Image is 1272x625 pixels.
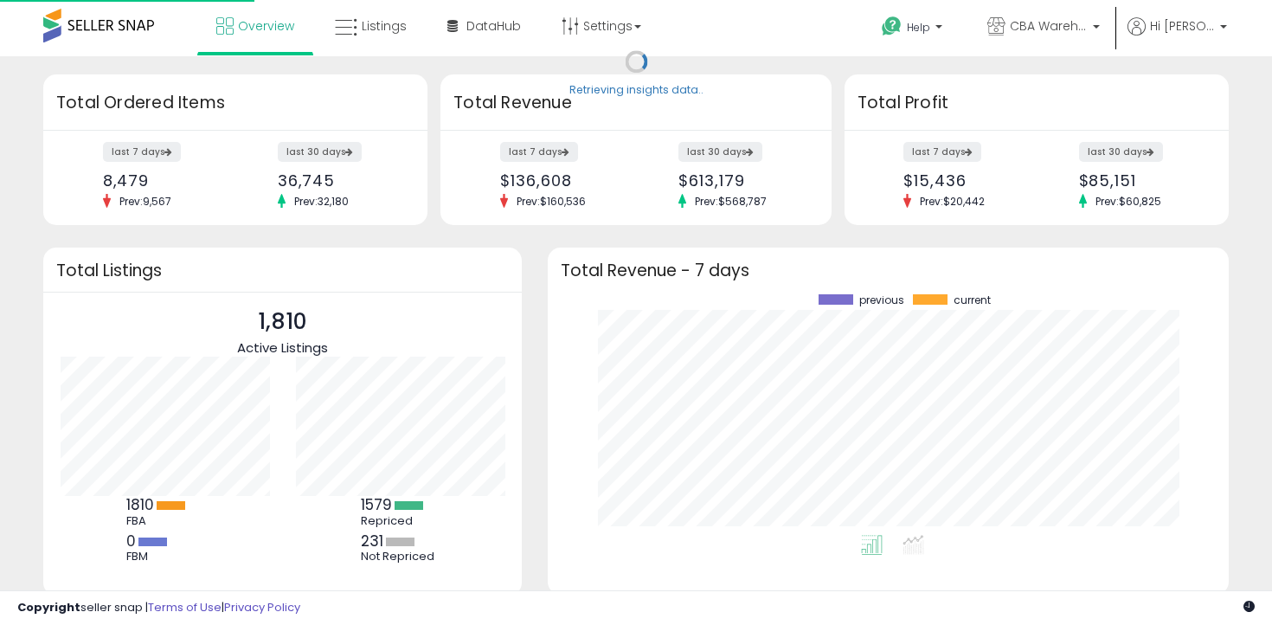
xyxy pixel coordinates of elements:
[362,17,407,35] span: Listings
[126,531,136,551] b: 0
[954,294,991,306] span: current
[361,494,392,515] b: 1579
[111,194,180,209] span: Prev: 9,567
[361,514,439,528] div: Repriced
[1079,142,1163,162] label: last 30 days
[500,171,623,190] div: $136,608
[286,194,357,209] span: Prev: 32,180
[868,3,960,56] a: Help
[278,142,362,162] label: last 30 days
[881,16,903,37] i: Get Help
[466,17,521,35] span: DataHub
[148,599,222,615] a: Terms of Use
[56,264,509,277] h3: Total Listings
[56,91,414,115] h3: Total Ordered Items
[126,514,204,528] div: FBA
[103,142,181,162] label: last 7 days
[1010,17,1088,35] span: CBA Warehouses
[678,171,801,190] div: $613,179
[103,171,222,190] div: 8,479
[17,600,300,616] div: seller snap | |
[278,171,397,190] div: 36,745
[361,550,439,564] div: Not Repriced
[1079,171,1198,190] div: $85,151
[678,142,762,162] label: last 30 days
[907,20,930,35] span: Help
[126,550,204,564] div: FBM
[903,142,981,162] label: last 7 days
[224,599,300,615] a: Privacy Policy
[500,142,578,162] label: last 7 days
[237,338,328,357] span: Active Listings
[453,91,819,115] h3: Total Revenue
[238,17,294,35] span: Overview
[911,194,993,209] span: Prev: $20,442
[1127,17,1227,56] a: Hi [PERSON_NAME]
[1150,17,1215,35] span: Hi [PERSON_NAME]
[361,531,383,551] b: 231
[561,264,1216,277] h3: Total Revenue - 7 days
[686,194,775,209] span: Prev: $568,787
[569,83,703,99] div: Retrieving insights data..
[237,306,328,338] p: 1,810
[508,194,594,209] span: Prev: $160,536
[858,91,1216,115] h3: Total Profit
[126,494,154,515] b: 1810
[903,171,1023,190] div: $15,436
[1087,194,1170,209] span: Prev: $60,825
[17,599,80,615] strong: Copyright
[859,294,904,306] span: previous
